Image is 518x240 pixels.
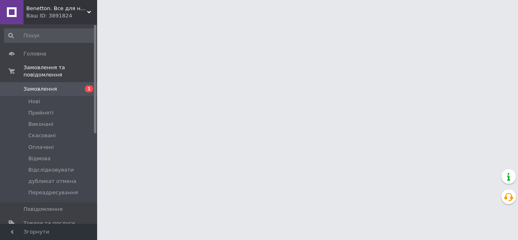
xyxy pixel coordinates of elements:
[26,5,87,12] span: Benetton. Все для нарощування волосся
[23,64,97,79] span: Замовлення та повідомлення
[28,166,74,174] span: Відслідковувати
[4,28,96,43] input: Пошук
[28,144,54,151] span: Оплачені
[28,189,78,196] span: Переадресування
[85,85,93,92] span: 1
[28,109,53,117] span: Прийняті
[28,98,40,105] span: Нові
[23,220,75,227] span: Товари та послуги
[28,121,53,128] span: Виконані
[28,132,56,139] span: Скасовані
[23,206,63,213] span: Повідомлення
[23,50,46,57] span: Головна
[23,85,57,93] span: Замовлення
[26,12,97,19] div: Ваш ID: 3891824
[28,155,51,162] span: Відмова
[28,178,76,185] span: дубликат отмена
